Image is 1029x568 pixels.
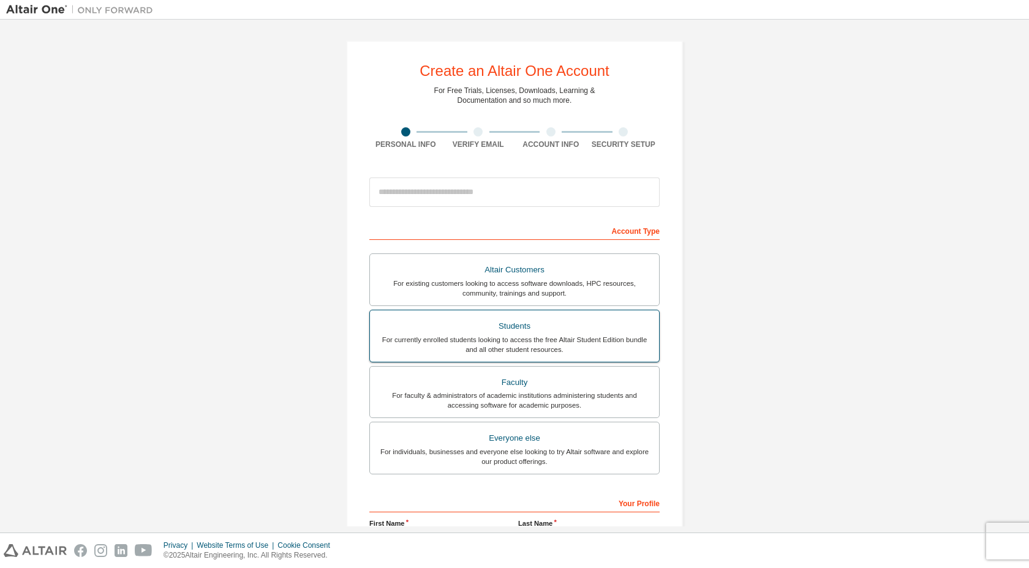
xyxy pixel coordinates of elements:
[377,278,652,298] div: For existing customers looking to access software downloads, HPC resources, community, trainings ...
[377,335,652,354] div: For currently enrolled students looking to access the free Altair Student Edition bundle and all ...
[369,140,442,149] div: Personal Info
[514,140,587,149] div: Account Info
[277,540,337,550] div: Cookie Consent
[164,540,197,550] div: Privacy
[197,540,277,550] div: Website Terms of Use
[369,493,660,512] div: Your Profile
[442,140,515,149] div: Verify Email
[74,544,87,557] img: facebook.svg
[587,140,660,149] div: Security Setup
[369,220,660,240] div: Account Type
[434,86,595,105] div: For Free Trials, Licenses, Downloads, Learning & Documentation and so much more.
[6,4,159,16] img: Altair One
[420,64,609,78] div: Create an Altair One Account
[518,518,660,528] label: Last Name
[377,261,652,278] div: Altair Customers
[94,544,107,557] img: instagram.svg
[4,544,67,557] img: altair_logo.svg
[377,374,652,391] div: Faculty
[115,544,127,557] img: linkedin.svg
[377,447,652,466] div: For individuals, businesses and everyone else looking to try Altair software and explore our prod...
[369,518,511,528] label: First Name
[135,544,153,557] img: youtube.svg
[164,550,337,561] p: © 2025 Altair Engineering, Inc. All Rights Reserved.
[377,318,652,335] div: Students
[377,390,652,410] div: For faculty & administrators of academic institutions administering students and accessing softwa...
[377,430,652,447] div: Everyone else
